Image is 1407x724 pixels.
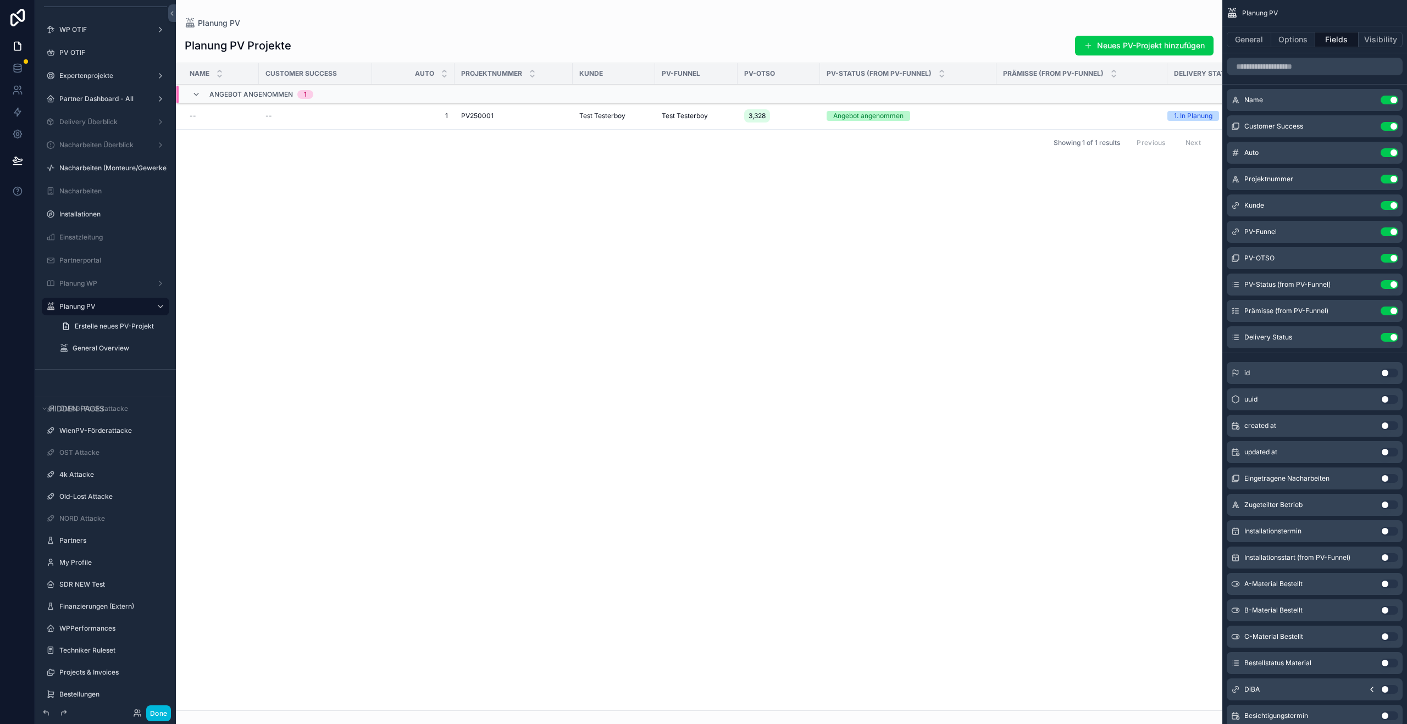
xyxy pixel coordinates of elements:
span: PV-Funnel [1244,227,1277,236]
span: C-Material Bestellt [1244,632,1303,641]
span: Name [190,69,209,78]
span: Planung PV [1242,9,1278,18]
span: Prämisse (from PV-Funnel) [1003,69,1104,78]
span: B-Material Bestellt [1244,606,1303,615]
label: Planung WP [59,279,147,288]
span: PV-OTSO [1244,254,1275,263]
label: Nacharbeiten Überblick [59,141,147,149]
span: updated at [1244,448,1277,456]
span: Delivery Status [1244,333,1292,342]
span: Kunde [579,69,603,78]
label: WP OTIF [59,25,147,34]
label: Installationen [59,210,163,219]
div: 1 [304,90,307,99]
span: Auto [415,69,434,78]
label: Nacharbeiten (Monteure/Gewerke) [59,164,167,172]
span: Projektnummer [1244,175,1293,183]
span: Name [1244,96,1263,104]
label: PV OTIF [59,48,163,57]
span: uuid [1244,395,1258,404]
span: Prämisse (from PV-Funnel) [1244,307,1328,315]
button: Done [146,705,171,721]
label: Nacharbeiten [59,187,163,196]
label: SDR NEW Test [59,580,163,589]
label: Einsatzleitung [59,233,163,242]
label: OST Attacke [59,448,163,457]
label: General Overview [73,344,163,353]
span: Installationsstart (from PV-Funnel) [1244,553,1350,562]
span: PV-Status (from PV-Funnel) [827,69,932,78]
span: Customer Success [1244,122,1303,131]
label: Old-Lost Attacke [59,492,163,501]
label: NORD Attacke [59,514,163,523]
span: Customer Success [265,69,337,78]
span: Zugeteilter Betrieb [1244,500,1303,509]
span: PV-OTSO [744,69,775,78]
label: Delivery Überblick [59,118,147,126]
label: Bestellungen [59,690,163,699]
span: created at [1244,421,1276,430]
span: Kunde [1244,201,1264,210]
label: WienPV-Förderattacke [59,426,163,435]
label: Projects & Invoices [59,668,163,677]
span: Erstelle neues PV-Projekt [75,322,154,331]
button: General [1227,32,1271,47]
span: A-Material Bestellt [1244,580,1303,588]
a: Erstelle neues PV-Projekt [55,318,169,335]
label: ÖMAG-Förderattacke [59,404,163,413]
label: Partners [59,536,163,545]
label: Finanzierungen (Extern) [59,602,163,611]
label: Techniker Ruleset [59,646,163,655]
label: Partner Dashboard - All [59,94,147,103]
label: My Profile [59,558,163,567]
label: 4k Attacke [59,470,163,479]
span: id [1244,369,1250,377]
span: Installationstermin [1244,527,1301,536]
span: PV-Funnel [662,69,700,78]
span: Bestellstatus Material [1244,659,1311,667]
span: DiBA [1244,685,1260,694]
span: Angebot angenommen [209,90,293,99]
label: Planung PV [59,302,147,311]
label: Partnerportal [59,256,163,265]
span: Projektnummer [461,69,522,78]
label: Expertenprojekte [59,71,147,80]
button: Fields [1315,32,1359,47]
button: Options [1271,32,1315,47]
span: Delivery Status [1174,69,1234,78]
span: Eingetragene Nacharbeiten [1244,474,1330,483]
span: PV-Status (from PV-Funnel) [1244,280,1331,289]
button: Visibility [1359,32,1403,47]
label: WPPerformances [59,624,163,633]
span: Auto [1244,148,1259,157]
span: Showing 1 of 1 results [1054,138,1120,147]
